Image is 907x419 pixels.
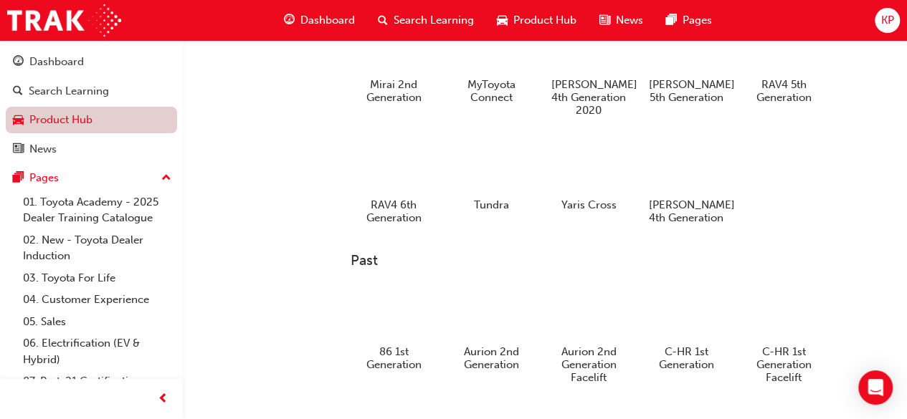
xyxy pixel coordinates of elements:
[356,198,432,224] h5: RAV4 6th Generation
[546,133,632,216] a: Yaris Cross
[513,12,576,29] span: Product Hub
[29,54,84,70] div: Dashboard
[13,56,24,69] span: guage-icon
[158,390,168,408] span: prev-icon
[649,345,724,371] h5: C-HR 1st Generation
[551,198,627,211] h5: Yaris Cross
[6,49,177,75] a: Dashboard
[356,345,432,371] h5: 86 1st Generation
[17,311,177,333] a: 05. Sales
[6,78,177,105] a: Search Learning
[616,12,643,29] span: News
[17,229,177,267] a: 02. New - Toyota Dealer Induction
[546,13,632,122] a: [PERSON_NAME] 4th Generation 2020
[454,78,529,104] h5: MyToyota Connect
[6,165,177,191] button: Pages
[6,46,177,165] button: DashboardSearch LearningProduct HubNews
[394,12,474,29] span: Search Learning
[649,198,724,224] h5: [PERSON_NAME] 4th Generation
[551,345,627,384] h5: Aurion 2nd Generation Facelift
[448,13,534,109] a: MyToyota Connect
[858,370,893,405] div: Open Intercom Messenger
[356,78,432,104] h5: Mirai 2nd Generation
[161,169,171,188] span: up-icon
[588,6,655,35] a: news-iconNews
[13,114,24,127] span: car-icon
[454,345,529,371] h5: Aurion 2nd Generation
[746,78,822,104] h5: RAV4 5th Generation
[643,133,729,229] a: [PERSON_NAME] 4th Generation
[643,13,729,109] a: [PERSON_NAME] 5th Generation
[875,8,900,33] button: KP
[6,136,177,163] a: News
[17,332,177,370] a: 06. Electrification (EV & Hybrid)
[741,281,827,390] a: C-HR 1st Generation Facelift
[649,78,724,104] h5: [PERSON_NAME] 5th Generation
[29,141,57,158] div: News
[13,172,24,185] span: pages-icon
[29,83,109,100] div: Search Learning
[13,143,24,156] span: news-icon
[366,6,485,35] a: search-iconSearch Learning
[13,85,23,98] span: search-icon
[272,6,366,35] a: guage-iconDashboard
[378,11,388,29] span: search-icon
[29,170,59,186] div: Pages
[746,345,822,384] h5: C-HR 1st Generation Facelift
[6,107,177,133] a: Product Hub
[655,6,723,35] a: pages-iconPages
[666,11,677,29] span: pages-icon
[546,281,632,390] a: Aurion 2nd Generation Facelift
[448,133,534,216] a: Tundra
[17,370,177,392] a: 07. Parts21 Certification
[351,133,437,229] a: RAV4 6th Generation
[448,281,534,377] a: Aurion 2nd Generation
[741,13,827,109] a: RAV4 5th Generation
[17,191,177,229] a: 01. Toyota Academy - 2025 Dealer Training Catalogue
[551,78,627,117] h5: [PERSON_NAME] 4th Generation 2020
[17,267,177,289] a: 03. Toyota For Life
[497,11,508,29] span: car-icon
[284,11,295,29] span: guage-icon
[300,12,355,29] span: Dashboard
[351,252,884,269] h3: Past
[17,289,177,311] a: 04. Customer Experience
[485,6,588,35] a: car-iconProduct Hub
[643,281,729,377] a: C-HR 1st Generation
[454,198,529,211] h5: Tundra
[351,281,437,377] a: 86 1st Generation
[7,4,121,37] img: Trak
[683,12,712,29] span: Pages
[880,12,893,29] span: KP
[351,13,437,109] a: Mirai 2nd Generation
[599,11,610,29] span: news-icon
